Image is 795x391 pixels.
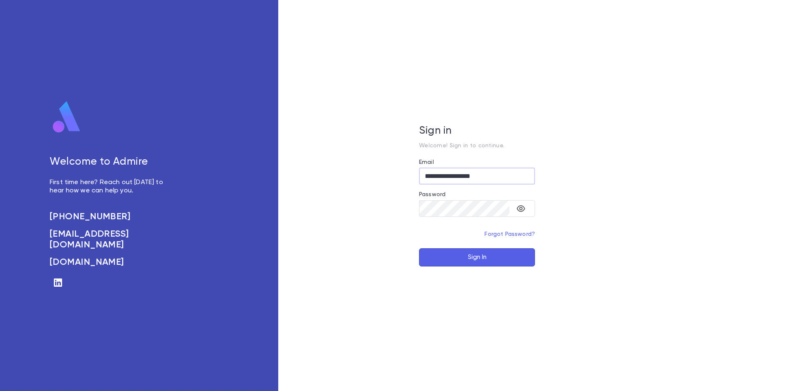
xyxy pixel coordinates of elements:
[419,159,434,166] label: Email
[50,101,84,134] img: logo
[50,257,172,268] a: [DOMAIN_NAME]
[419,142,535,149] p: Welcome! Sign in to continue.
[50,178,172,195] p: First time here? Reach out [DATE] to hear how we can help you.
[419,191,446,198] label: Password
[513,200,529,217] button: toggle password visibility
[484,231,535,237] a: Forgot Password?
[419,248,535,266] button: Sign In
[50,156,172,168] h5: Welcome to Admire
[50,211,172,222] a: [PHONE_NUMBER]
[419,125,535,137] h5: Sign in
[50,229,172,250] a: [EMAIL_ADDRESS][DOMAIN_NAME]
